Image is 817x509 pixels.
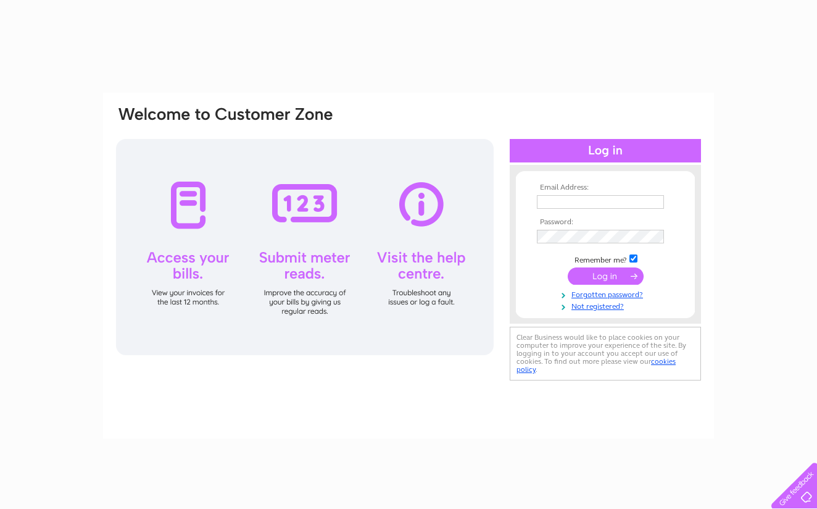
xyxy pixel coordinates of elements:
th: Email Address: [534,183,677,192]
div: Clear Business would like to place cookies on your computer to improve your experience of the sit... [510,327,701,381]
a: Forgotten password? [537,288,677,300]
th: Password: [534,218,677,227]
a: Not registered? [537,300,677,311]
td: Remember me? [534,253,677,265]
input: Submit [568,267,644,285]
a: cookies policy [516,357,676,374]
